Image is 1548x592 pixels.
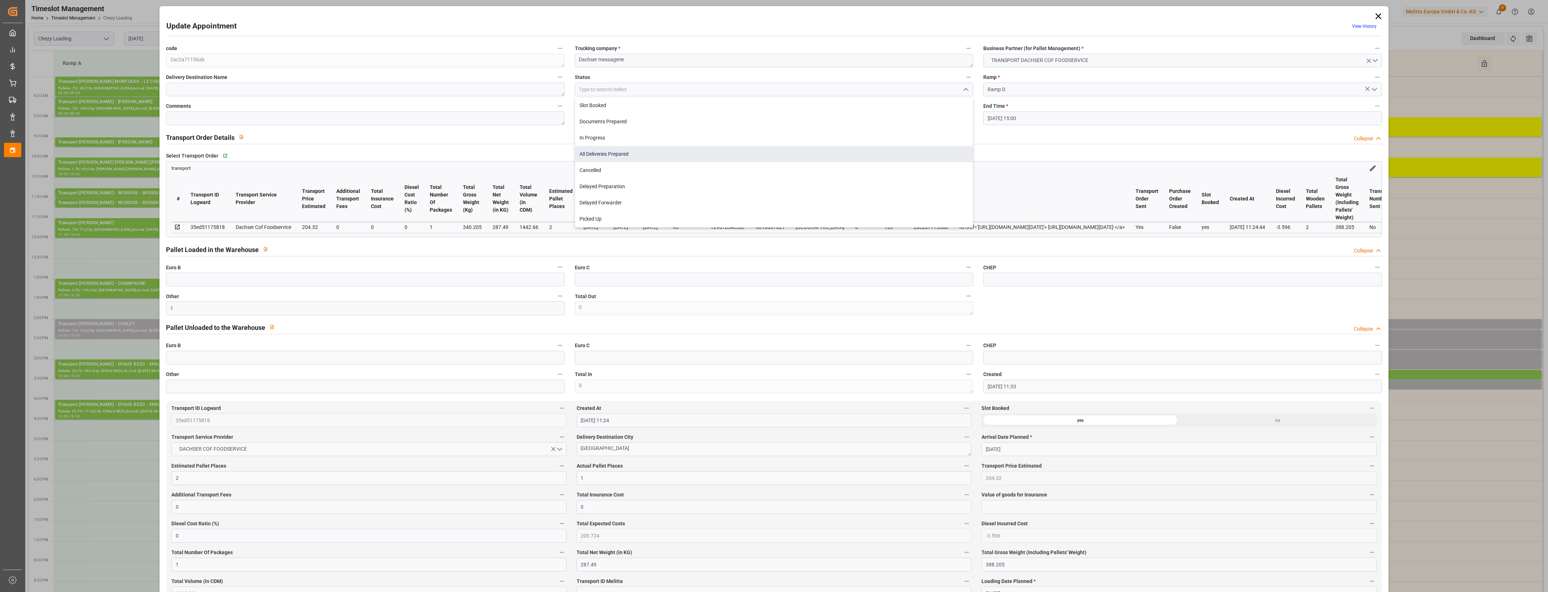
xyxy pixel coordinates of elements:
th: Total Gross Weight (Kg) [458,176,487,222]
button: End Time * [1373,101,1382,111]
span: Total Number Of Packages [171,549,233,556]
div: Picked Up [575,211,973,227]
textarea: [GEOGRAPHIC_DATA] [577,442,971,456]
span: Estimated Pallet Places [171,462,226,470]
div: Collapse [1354,325,1373,333]
h2: Pallet Loaded in the Warehouse [166,245,259,255]
textarea: 2ac2a71156ab [166,54,564,67]
button: Diesel Incurred Cost [1367,519,1377,528]
div: [DATE] 11:24:44 [1230,223,1265,231]
span: CHEP [983,264,996,271]
span: Trucking company [575,45,620,52]
th: Total Net Weight (in KG) [487,176,514,222]
button: Total In [964,370,973,379]
span: Diesel Cost Ratio (%) [171,520,219,527]
th: Slot Booked [1196,176,1224,222]
div: 204.32 [302,223,325,231]
div: Collapse [1354,247,1373,255]
button: Arrival Date Planned * [1367,432,1377,442]
span: Total Expected Costs [577,520,625,527]
button: Created [1373,370,1382,379]
button: Euro B [555,341,565,350]
div: 2 [1306,223,1325,231]
div: 287.49 [493,223,509,231]
button: View description [259,242,272,256]
span: Euro C [575,264,590,271]
div: no [1179,414,1376,427]
input: Type to search/select [983,83,1382,96]
span: TRANSPORT DACHSER COF FOODSERVICE [988,57,1092,64]
div: 340.205 [463,223,482,231]
th: # [171,176,185,222]
th: Total Number Of Packages [424,176,458,222]
button: Business Partner (for Pallet Management) * [1373,44,1382,53]
button: Slot Booked [1367,403,1377,413]
span: Total Net Weight (in KG) [577,549,632,556]
span: Total Gross Weight (Including Pallets' Weight) [981,549,1086,556]
th: Diesel Incurred Cost [1271,176,1300,222]
span: Transport ID Melitta [577,578,623,585]
span: Value of goods for Insurance [981,491,1047,499]
span: Euro C [575,342,590,349]
input: Type to search/select [575,83,973,96]
th: Estimated Pallet Places [544,176,578,222]
h2: Update Appointment [166,21,237,32]
input: DD-MM-YYYY [981,442,1376,456]
span: Ramp [983,74,1000,81]
span: Status [575,74,590,81]
div: Delayed Forwarder [575,195,973,211]
button: View description [265,320,279,334]
button: Euro C [964,341,973,350]
div: -3.596 [1276,223,1295,231]
div: All Deliveries Prepared [575,146,973,162]
input: DD-MM-YYYY HH:MM [577,414,971,427]
input: DD-MM-YYYY HH:MM [983,380,1382,393]
button: Total Insurance Cost [962,490,971,499]
button: CHEP [1373,262,1382,272]
div: 2 [549,223,573,231]
div: Collapse [1354,135,1373,142]
button: Total Number Of Packages [557,548,567,557]
div: 1 [430,223,452,231]
button: Total Expected Costs [962,519,971,528]
button: open menu [171,442,566,456]
span: Delivery Destination City [577,433,633,441]
button: Euro C [964,262,973,272]
button: Status [964,72,973,82]
button: Delivery Destination City [962,432,971,442]
th: Url [953,176,1130,222]
span: End Time [983,102,1008,110]
textarea: 0 [575,380,973,393]
th: Transport Service Provider [230,176,297,222]
span: Diesel Incurred Cost [981,520,1028,527]
div: yes [981,414,1179,427]
span: Transport Price Estimated [981,462,1042,470]
button: Loading Date Planned * [1367,576,1377,586]
button: Transport Price Estimated [1367,461,1377,470]
span: Additional Transport Fees [171,491,231,499]
div: <a href='[URL][DOMAIN_NAME][DATE]'> [URL][DOMAIN_NAME][DATE] </a> [959,223,1125,231]
th: Total Insurance Cost [366,176,399,222]
span: Other [166,293,179,300]
button: Total Volume (in CDM) [557,576,567,586]
span: Euro B [166,264,181,271]
button: open menu [983,54,1382,67]
span: transport [171,165,191,171]
button: Other [555,370,565,379]
div: yes [1202,223,1219,231]
th: Transport Number Sent SAP [1364,176,1398,222]
div: Cancelled [575,162,973,178]
button: Created At [962,403,971,413]
span: Other [166,371,179,378]
span: DACHSER COF FOODSERVICE [176,445,250,453]
div: No [1369,223,1392,231]
button: Delivery Destination Name [555,72,565,82]
h2: Transport Order Details [166,133,235,142]
button: CHEP [1373,341,1382,350]
th: Total Volume (in CDM) [514,176,544,222]
button: Estimated Pallet Places [557,461,567,470]
button: Ramp * [1373,72,1382,82]
th: Total Wooden Pallets [1300,176,1330,222]
div: 35ed51175818 [191,223,225,231]
th: Total Gross Weight (Including Pallets' Weight) [1330,176,1364,222]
